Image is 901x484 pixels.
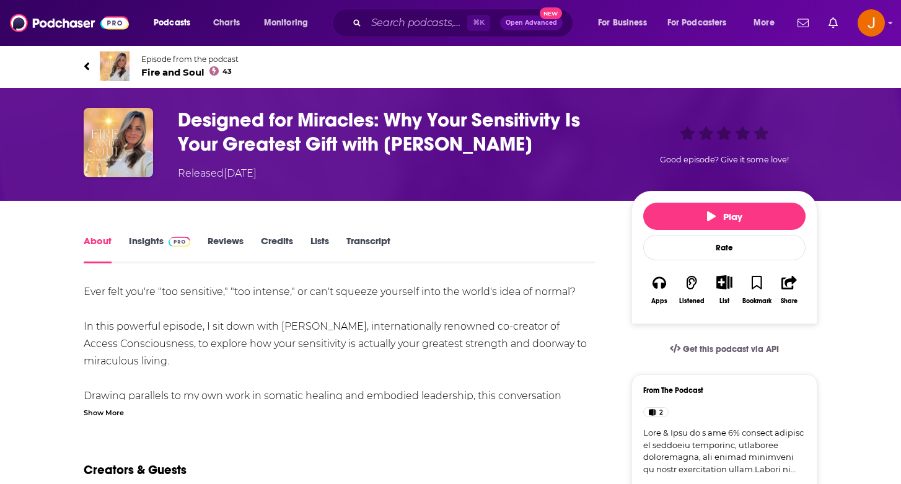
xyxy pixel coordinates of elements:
div: Listened [679,297,705,305]
button: open menu [145,13,206,33]
span: Charts [213,14,240,32]
img: Fire and Soul [100,51,130,81]
div: Show More ButtonList [708,267,741,312]
a: Show notifications dropdown [824,12,843,33]
a: Lore & Ipsu do s ame 6% consect adipisc el seddoeiu temporinc, utlaboree doloremagna, ali enimad ... [643,427,806,475]
span: Open Advanced [506,20,557,26]
div: List [719,297,729,305]
button: open menu [745,13,790,33]
span: 2 [659,407,663,419]
div: Rate [643,235,806,260]
input: Search podcasts, credits, & more... [366,13,467,33]
img: Podchaser Pro [169,237,190,247]
button: Show More Button [711,275,737,289]
a: Fire and SoulEpisode from the podcastFire and Soul43 [84,51,817,81]
button: open menu [589,13,662,33]
button: Apps [643,267,675,312]
button: Open AdvancedNew [500,15,563,30]
span: Podcasts [154,14,190,32]
a: 2 [643,407,669,417]
span: Play [707,211,742,222]
span: 43 [222,69,232,74]
a: Reviews [208,235,244,263]
span: Monitoring [264,14,308,32]
span: Episode from the podcast [141,55,239,64]
a: Charts [205,13,247,33]
span: More [754,14,775,32]
button: open menu [659,13,745,33]
button: Bookmark [741,267,773,312]
span: Fire and Soul [141,66,239,78]
span: Good episode? Give it some love! [660,155,789,164]
span: Get this podcast via API [683,344,779,354]
button: open menu [255,13,324,33]
button: Play [643,203,806,230]
div: Bookmark [742,297,771,305]
h2: Creators & Guests [84,462,187,478]
button: Listened [675,267,708,312]
h3: From The Podcast [643,386,796,395]
span: For Podcasters [667,14,727,32]
a: Credits [261,235,293,263]
span: Logged in as justine87181 [858,9,885,37]
div: Share [781,297,798,305]
a: Get this podcast via API [660,334,789,364]
div: Released [DATE] [178,166,257,181]
div: Apps [651,297,667,305]
a: InsightsPodchaser Pro [129,235,190,263]
span: New [540,7,562,19]
span: ⌘ K [467,15,490,31]
h1: Designed for Miracles: Why Your Sensitivity Is Your Greatest Gift with Dr. Dain Heer [178,108,612,156]
div: Search podcasts, credits, & more... [344,9,585,37]
a: About [84,235,112,263]
a: Lists [310,235,329,263]
button: Share [773,267,806,312]
span: For Business [598,14,647,32]
img: Designed for Miracles: Why Your Sensitivity Is Your Greatest Gift with Dr. Dain Heer [84,108,153,177]
a: Transcript [346,235,390,263]
img: User Profile [858,9,885,37]
img: Podchaser - Follow, Share and Rate Podcasts [10,11,129,35]
a: Show notifications dropdown [793,12,814,33]
button: Show profile menu [858,9,885,37]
